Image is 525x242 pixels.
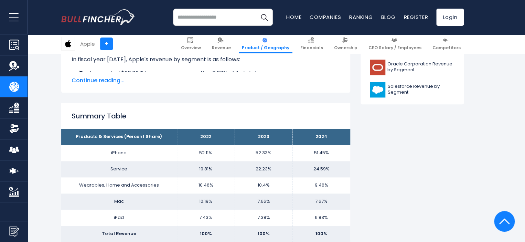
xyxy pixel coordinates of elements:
a: Companies [310,13,341,21]
li: generated $26.69 B in revenue, representing 6.83% of its total revenue. [72,69,340,77]
th: 2023 [235,129,292,145]
span: Product / Geography [242,45,289,51]
span: Overview [181,45,201,51]
p: In fiscal year [DATE], Apple's revenue by segment is as follows: [72,55,340,64]
td: 100% [292,226,350,242]
td: 7.66% [235,193,292,210]
td: iPhone [61,145,177,161]
div: Apple [80,40,95,48]
a: Go to homepage [61,9,135,25]
span: Ownership [334,45,357,51]
td: 52.11% [177,145,235,161]
td: 52.33% [235,145,292,161]
td: 51.45% [292,145,350,161]
span: Salesforce Revenue by Segment [387,84,454,95]
td: 22.23% [235,161,292,177]
span: Oracle Corporation Revenue by Segment [387,61,454,73]
td: 10.46% [177,177,235,193]
td: 100% [235,226,292,242]
a: Overview [178,34,204,53]
td: Wearables, Home and Accessories [61,177,177,193]
img: AAPL logo [62,37,75,50]
a: Ranking [349,13,373,21]
th: 2024 [292,129,350,145]
td: Mac [61,193,177,210]
a: Oracle Corporation Revenue by Segment [366,58,459,77]
td: 7.43% [177,210,235,226]
img: CRM logo [370,82,385,97]
td: 10.4% [235,177,292,193]
span: Financials [300,45,323,51]
a: Product / Geography [239,34,292,53]
img: ORCL logo [370,60,385,75]
td: 7.67% [292,193,350,210]
a: Ownership [331,34,361,53]
a: CEO Salary / Employees [365,34,425,53]
a: Revenue [209,34,234,53]
a: Financials [297,34,326,53]
h2: Summary Table [72,111,340,121]
td: Service [61,161,177,177]
b: iPad [78,69,91,77]
button: Search [256,9,273,26]
td: Total Revenue [61,226,177,242]
td: 24.59% [292,161,350,177]
span: Competitors [432,45,461,51]
td: 100% [177,226,235,242]
a: Salesforce Revenue by Segment [366,80,459,99]
td: 7.38% [235,210,292,226]
a: Login [436,9,464,26]
a: Blog [381,13,395,21]
a: Register [404,13,428,21]
a: + [100,38,113,50]
td: 9.46% [292,177,350,193]
th: Products & Services (Percent Share) [61,129,177,145]
a: Competitors [429,34,464,53]
a: Home [286,13,301,21]
td: iPad [61,210,177,226]
td: 10.19% [177,193,235,210]
td: 19.81% [177,161,235,177]
th: 2022 [177,129,235,145]
span: Continue reading... [72,76,340,85]
img: Ownership [9,124,19,134]
td: 6.83% [292,210,350,226]
span: Revenue [212,45,231,51]
span: CEO Salary / Employees [368,45,421,51]
img: bullfincher logo [61,9,135,25]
